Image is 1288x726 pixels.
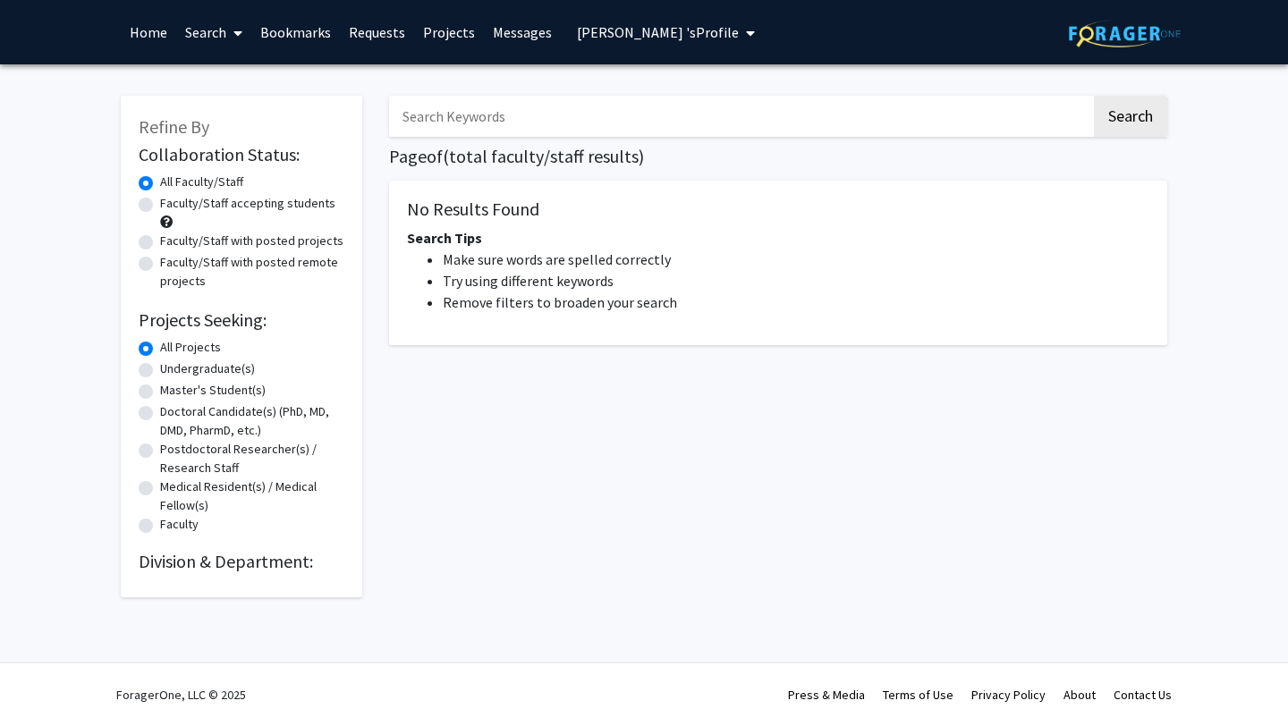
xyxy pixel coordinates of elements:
[160,173,243,191] label: All Faculty/Staff
[160,381,266,400] label: Master's Student(s)
[160,338,221,357] label: All Projects
[160,359,255,378] label: Undergraduate(s)
[160,515,199,534] label: Faculty
[116,663,246,726] div: ForagerOne, LLC © 2025
[160,402,344,440] label: Doctoral Candidate(s) (PhD, MD, DMD, PharmD, etc.)
[971,687,1046,703] a: Privacy Policy
[160,232,343,250] label: Faculty/Staff with posted projects
[139,144,344,165] h2: Collaboration Status:
[443,249,1149,270] li: Make sure words are spelled correctly
[1069,20,1181,47] img: ForagerOne Logo
[414,1,484,63] a: Projects
[139,309,344,331] h2: Projects Seeking:
[160,440,344,477] label: Postdoctoral Researcher(s) / Research Staff
[407,198,1149,220] h5: No Results Found
[1114,687,1172,703] a: Contact Us
[160,194,335,213] label: Faculty/Staff accepting students
[407,229,482,247] span: Search Tips
[1212,646,1275,713] iframe: Chat
[1094,96,1167,137] button: Search
[389,363,1167,404] nav: Page navigation
[139,551,344,572] h2: Division & Department:
[121,1,176,63] a: Home
[160,253,344,291] label: Faculty/Staff with posted remote projects
[389,96,1091,137] input: Search Keywords
[577,23,739,41] span: [PERSON_NAME] 's Profile
[788,687,865,703] a: Press & Media
[883,687,953,703] a: Terms of Use
[340,1,414,63] a: Requests
[251,1,340,63] a: Bookmarks
[139,115,209,138] span: Refine By
[1063,687,1096,703] a: About
[389,146,1167,167] h1: Page of ( total faculty/staff results)
[484,1,561,63] a: Messages
[443,270,1149,291] li: Try using different keywords
[176,1,251,63] a: Search
[443,291,1149,313] li: Remove filters to broaden your search
[160,477,344,515] label: Medical Resident(s) / Medical Fellow(s)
